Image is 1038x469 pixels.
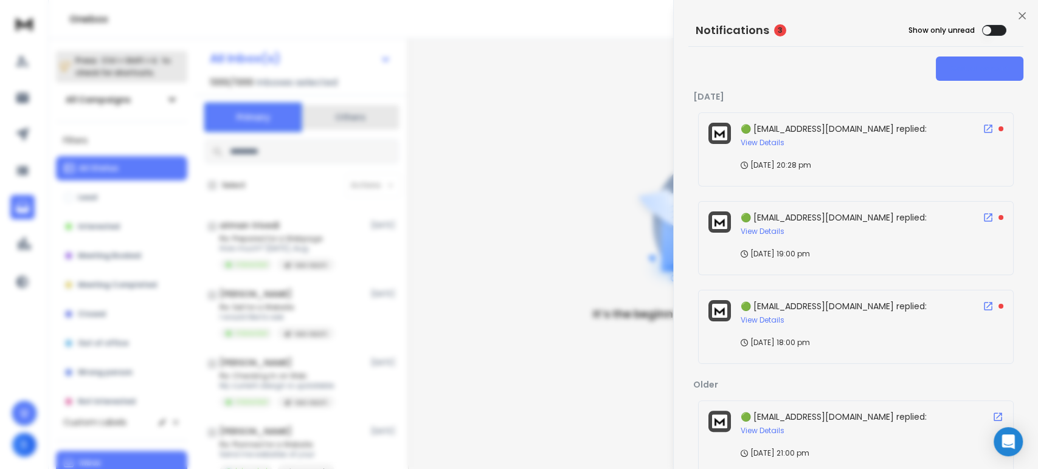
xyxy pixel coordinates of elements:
[741,249,810,259] p: [DATE] 19:00 pm
[741,315,784,325] button: View Details
[741,448,809,458] p: [DATE] 21:00 pm
[741,138,784,148] button: View Details
[951,64,1008,74] span: Mark all as read
[741,123,927,135] span: 🟢 [EMAIL_ADDRESS][DOMAIN_NAME] replied:
[908,26,975,35] label: Show only unread
[712,126,727,140] img: logo
[712,414,727,428] img: logo
[741,211,927,224] span: 🟢 [EMAIL_ADDRESS][DOMAIN_NAME] replied:
[994,427,1023,456] div: Open Intercom Messenger
[774,24,786,36] span: 3
[693,91,1019,103] p: [DATE]
[741,227,784,236] button: View Details
[741,300,927,312] span: 🟢 [EMAIL_ADDRESS][DOMAIN_NAME] replied:
[741,411,927,423] span: 🟢 [EMAIL_ADDRESS][DOMAIN_NAME] replied:
[741,160,811,170] p: [DATE] 20:28 pm
[712,304,727,318] img: logo
[741,338,810,347] p: [DATE] 18:00 pm
[693,378,1019,391] p: Older
[696,22,769,39] h3: Notifications
[712,215,727,229] img: logo
[936,56,1023,81] button: Mark all as read
[741,426,784,436] button: View Details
